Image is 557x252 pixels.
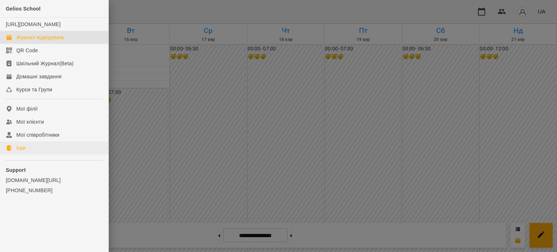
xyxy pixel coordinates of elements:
a: [URL][DOMAIN_NAME] [6,21,61,27]
p: Support [6,166,103,174]
a: [PHONE_NUMBER] [6,187,103,194]
div: QR Code [16,47,38,54]
div: Мої співробітники [16,131,59,139]
div: Шкільний Журнал(Beta) [16,60,74,67]
div: Журнал відвідувань [16,34,65,41]
div: Домашні завдання [16,73,61,80]
a: [DOMAIN_NAME][URL] [6,177,103,184]
div: Мої філії [16,105,38,112]
div: Курси та Групи [16,86,52,93]
span: Gelios School [6,6,41,12]
div: Мої клієнти [16,118,44,125]
div: Ігри [16,144,25,152]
